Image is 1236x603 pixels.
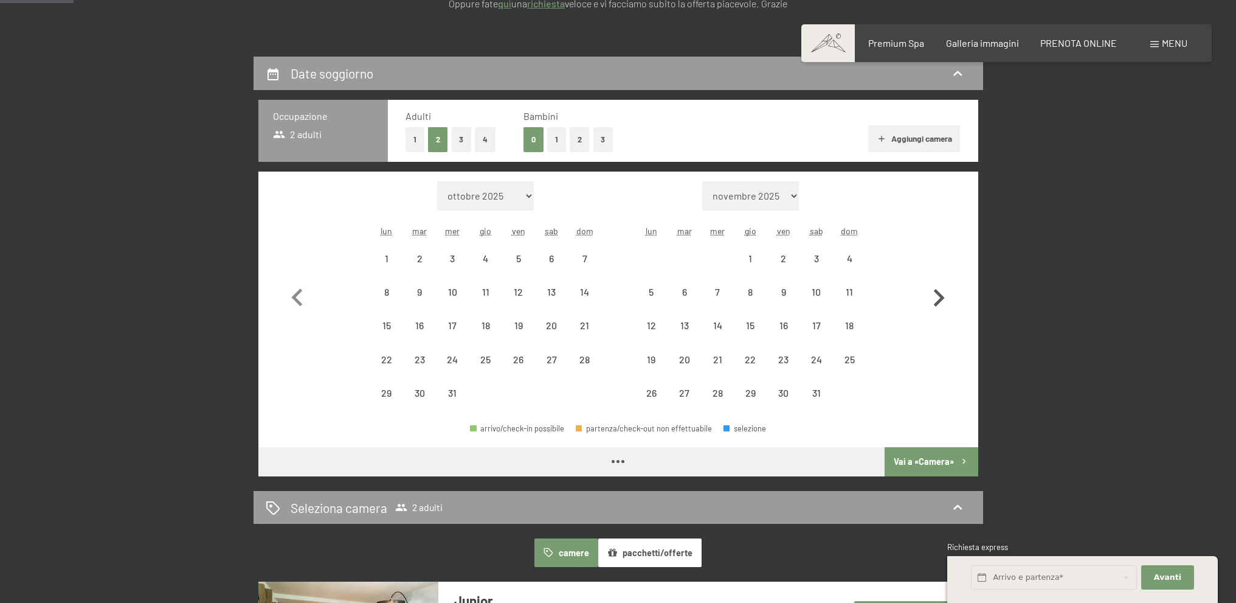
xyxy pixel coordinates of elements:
div: 15 [371,321,402,351]
div: arrivo/check-in non effettuabile [800,343,833,375]
div: arrivo/check-in non effettuabile [568,276,601,308]
div: 16 [404,321,435,351]
div: Fri Jan 16 2026 [767,309,799,342]
div: arrivo/check-in non effettuabile [668,276,701,308]
abbr: domenica [841,226,858,236]
div: Sun Jan 11 2026 [833,276,866,308]
div: 26 [636,388,666,419]
h3: Occupazione [273,110,373,123]
div: 24 [437,355,468,385]
span: Galleria immagini [946,37,1019,49]
div: Thu Jan 29 2026 [734,377,767,410]
div: Thu Dec 18 2025 [469,309,502,342]
div: arrivo/check-in non effettuabile [701,343,734,375]
div: arrivo/check-in non effettuabile [833,343,866,375]
div: arrivo/check-in non effettuabile [734,242,767,275]
button: Vai a «Camera» [885,447,978,476]
div: Sun Dec 28 2025 [568,343,601,375]
div: arrivo/check-in non effettuabile [403,343,436,375]
div: arrivo/check-in non effettuabile [502,242,535,275]
span: 2 adulti [273,128,322,141]
abbr: venerdì [777,226,790,236]
div: arrivo/check-in non effettuabile [469,242,502,275]
div: arrivo/check-in non effettuabile [502,309,535,342]
div: arrivo/check-in non effettuabile [535,343,568,375]
div: Fri Jan 23 2026 [767,343,799,375]
div: arrivo/check-in non effettuabile [800,242,833,275]
div: 19 [503,321,534,351]
div: arrivo/check-in non effettuabile [535,309,568,342]
div: 14 [702,321,733,351]
div: arrivo/check-in non effettuabile [668,377,701,410]
div: Tue Jan 20 2026 [668,343,701,375]
button: 1 [547,127,566,152]
div: arrivo/check-in non effettuabile [734,343,767,375]
div: 8 [371,287,402,318]
abbr: domenica [576,226,593,236]
div: 13 [536,287,567,318]
div: arrivo/check-in non effettuabile [701,377,734,410]
span: Avanti [1154,572,1181,583]
div: Wed Jan 28 2026 [701,377,734,410]
div: Thu Dec 11 2025 [469,276,502,308]
div: Wed Jan 14 2026 [701,309,734,342]
div: 20 [536,321,567,351]
button: camere [534,539,598,566]
div: Mon Dec 29 2025 [370,377,403,410]
div: arrivo/check-in non effettuabile [502,343,535,375]
button: 1 [406,127,424,152]
h2: Date soggiorno [291,66,373,81]
div: 26 [503,355,534,385]
div: 27 [536,355,567,385]
div: Sun Dec 07 2025 [568,242,601,275]
div: selezione [723,425,766,433]
div: Sat Dec 27 2025 [535,343,568,375]
div: arrivo/check-in non effettuabile [568,343,601,375]
div: Tue Dec 09 2025 [403,276,436,308]
div: Tue Jan 06 2026 [668,276,701,308]
div: arrivo/check-in non effettuabile [370,309,403,342]
div: arrivo/check-in non effettuabile [800,377,833,410]
abbr: sabato [545,226,558,236]
div: arrivo/check-in non effettuabile [767,242,799,275]
div: arrivo/check-in non effettuabile [701,309,734,342]
abbr: martedì [677,226,692,236]
div: 30 [768,388,798,419]
div: Thu Dec 04 2025 [469,242,502,275]
div: 7 [702,287,733,318]
div: arrivo/check-in possibile [470,425,564,433]
div: arrivo/check-in non effettuabile [767,309,799,342]
div: Sun Jan 25 2026 [833,343,866,375]
div: 22 [371,355,402,385]
div: 29 [735,388,765,419]
div: Sat Jan 10 2026 [800,276,833,308]
div: 28 [569,355,599,385]
div: 5 [636,287,666,318]
div: 4 [834,254,865,284]
div: 17 [801,321,832,351]
div: Fri Dec 26 2025 [502,343,535,375]
button: Aggiungi camera [868,125,960,152]
div: Wed Dec 24 2025 [436,343,469,375]
div: 8 [735,287,765,318]
div: arrivo/check-in non effettuabile [568,309,601,342]
div: Wed Dec 31 2025 [436,377,469,410]
div: Mon Dec 22 2025 [370,343,403,375]
button: Avanti [1141,565,1193,590]
div: Tue Dec 16 2025 [403,309,436,342]
div: 15 [735,321,765,351]
div: arrivo/check-in non effettuabile [436,343,469,375]
div: 13 [669,321,700,351]
div: 10 [437,287,468,318]
abbr: mercoledì [445,226,460,236]
div: arrivo/check-in non effettuabile [635,309,668,342]
div: Fri Jan 30 2026 [767,377,799,410]
div: Sat Dec 06 2025 [535,242,568,275]
div: 31 [437,388,468,419]
button: 2 [570,127,590,152]
div: arrivo/check-in non effettuabile [568,242,601,275]
div: arrivo/check-in non effettuabile [800,309,833,342]
div: 20 [669,355,700,385]
div: 30 [404,388,435,419]
div: 18 [834,321,865,351]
